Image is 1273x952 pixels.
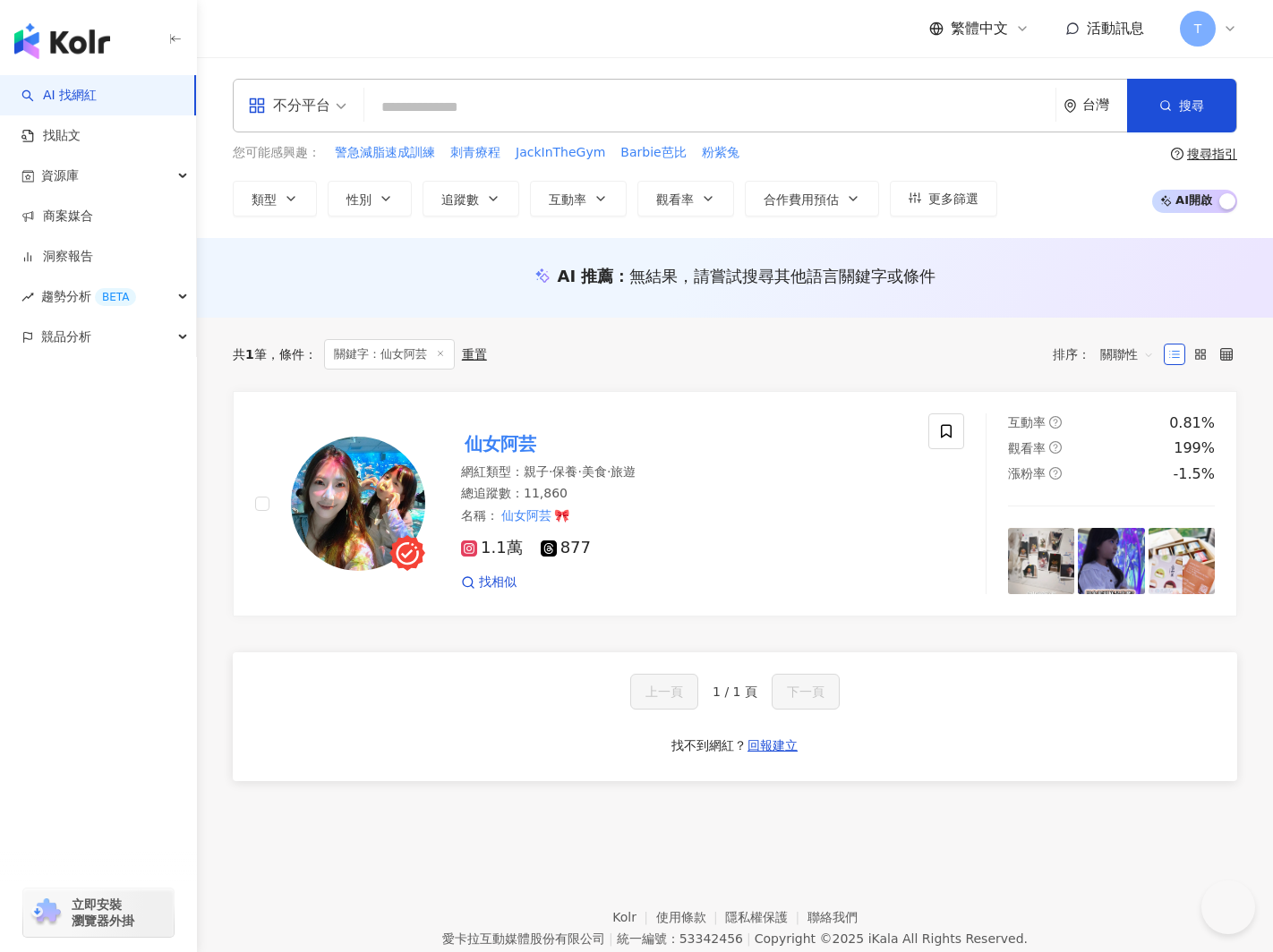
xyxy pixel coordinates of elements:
[807,910,858,924] a: 聯絡我們
[233,391,1237,617] a: KOL Avatar仙女阿芸網紅類型：親子·保養·美食·旅遊總追蹤數：11,860名稱：仙女阿芸🎀1.1萬877找相似互動率question-circle0.81%觀看率question-cir...
[1087,20,1144,37] span: 活動訊息
[890,181,997,217] button: 更多篩選
[23,888,174,937] a: chrome extension立即安裝 瀏覽器外掛
[334,143,436,163] button: 警急減脂速成訓練
[607,464,611,479] span: ·
[1179,98,1204,113] span: 搜尋
[461,574,517,591] a: 找相似
[1053,340,1164,369] div: 排序：
[577,464,581,479] span: ·
[745,181,879,217] button: 合作費用預估
[248,97,266,115] span: appstore
[609,931,613,946] span: |
[21,248,93,266] a: 洞察報告
[951,19,1008,38] span: 繁體中文
[1127,79,1236,132] button: 搜尋
[524,464,549,479] span: 親子
[549,192,586,207] span: 互動率
[461,539,523,557] span: 1.1萬
[868,931,899,946] a: iKala
[95,288,136,306] div: BETA
[1049,467,1062,480] span: question-circle
[772,674,840,710] button: 下一頁
[755,931,1028,946] div: Copyright © 2025 All Rights Reserved.
[233,347,267,361] div: 共 筆
[461,463,907,481] div: 網紅類型 ：
[530,181,627,217] button: 互動率
[1064,99,1077,113] span: environment
[479,574,517,591] span: 找相似
[611,464,636,479] span: 旅遊
[702,144,739,162] span: 粉紫兔
[462,347,487,361] div: 重置
[252,192,277,207] span: 類型
[713,684,757,699] span: 1 / 1 頁
[725,910,807,924] a: 隱私權保護
[671,737,747,755] div: 找不到網紅？
[346,192,372,207] span: 性別
[29,898,64,927] img: chrome extension
[1008,466,1046,480] span: 漲粉率
[461,485,907,503] div: 總追蹤數 ： 11,860
[629,267,936,285] span: 無結果，請嘗試搜尋其他語言關鍵字或條件
[450,144,500,162] span: 刺青療程
[554,508,569,523] span: 🎀
[248,91,330,120] div: 不分平台
[747,731,799,760] button: 回報建立
[656,192,694,207] span: 觀看率
[335,144,435,162] span: 警急減脂速成訓練
[1078,528,1144,594] img: post-image
[552,464,577,479] span: 保養
[630,674,698,710] button: 上一頁
[558,265,936,287] div: AI 推薦 ：
[41,317,91,357] span: 競品分析
[291,437,425,571] img: KOL Avatar
[928,191,978,206] span: 更多篩選
[1187,147,1237,161] div: 搜尋指引
[1201,880,1255,934] iframe: Help Scout Beacon - Open
[324,339,455,370] span: 關鍵字：仙女阿芸
[541,539,591,557] span: 877
[701,143,740,163] button: 粉紫兔
[461,429,540,458] mark: 仙女阿芸
[1008,415,1046,429] span: 互動率
[620,144,686,162] span: Barbie芭比
[1082,98,1127,113] div: 台灣
[41,156,79,196] span: 資源庫
[549,464,552,479] span: ·
[1100,340,1154,369] span: 關聯性
[21,127,81,145] a: 找貼文
[1194,19,1202,38] span: T
[1169,413,1215,433] div: 0.81%
[499,506,554,525] mark: 仙女阿芸
[267,347,317,361] span: 條件 ：
[1171,148,1183,160] span: question-circle
[449,143,501,163] button: 刺青療程
[747,931,751,946] span: |
[582,464,607,479] span: 美食
[1049,441,1062,454] span: question-circle
[656,910,726,924] a: 使用條款
[1174,464,1215,484] div: -1.5%
[441,192,479,207] span: 追蹤數
[233,144,320,162] span: 您可能感興趣：
[233,181,317,217] button: 類型
[21,291,34,303] span: rise
[748,738,798,752] span: 回報建立
[461,506,569,525] span: 名稱 ：
[1008,528,1074,594] img: post-image
[1049,416,1062,429] span: question-circle
[21,87,97,105] a: searchAI 找網紅
[442,931,605,946] div: 愛卡拉互動媒體股份有限公司
[617,931,743,946] div: 統一編號：53342456
[764,192,839,207] span: 合作費用預估
[637,181,734,217] button: 觀看率
[41,276,136,317] span: 趨勢分析
[1008,441,1046,455] span: 觀看率
[515,143,606,163] button: JackInTheGym
[328,181,412,217] button: 性別
[1149,528,1215,594] img: post-image
[21,208,93,225] a: 商案媒合
[423,181,519,217] button: 追蹤數
[1174,438,1215,458] div: 199%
